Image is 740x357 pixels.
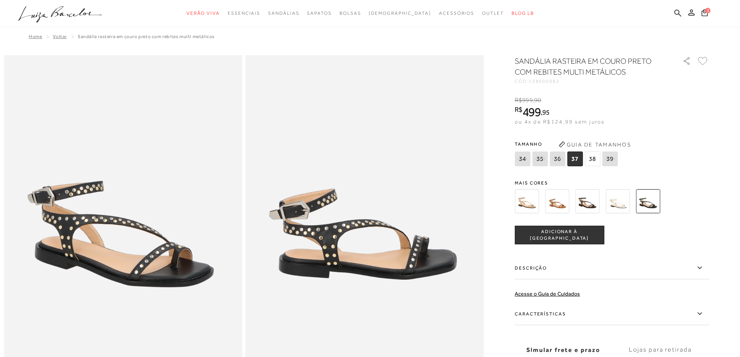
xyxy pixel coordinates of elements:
[541,109,550,116] i: ,
[439,6,474,21] a: noSubCategoriesText
[602,152,618,166] span: 39
[585,152,600,166] span: 38
[515,226,604,244] button: ADICIONAR À [GEOGRAPHIC_DATA]
[542,108,550,116] span: 95
[515,291,580,297] a: Acesse o Guia de Cuidados
[482,6,504,21] a: noSubCategoriesText
[699,9,710,19] button: 3
[545,189,569,213] img: SANDÁLIA RASTEIRA EM CAMURÇA CARAMELO COM REBITES MULTI METÁLICOS
[575,189,599,213] img: SANDÁLIA RASTEIRA EM COURO CAFÉ COM REBITES MULTI METÁLICOS
[515,257,709,279] label: Descrição
[340,6,361,21] a: noSubCategoriesText
[228,6,260,21] a: noSubCategoriesText
[515,138,620,150] span: Tamanho
[78,34,215,39] span: SANDÁLIA RASTEIRA EM COURO PRETO COM REBITES MULTI METÁLICOS
[186,10,220,16] span: Verão Viva
[522,97,533,104] span: 999
[439,10,474,16] span: Acessórios
[532,152,548,166] span: 35
[567,152,583,166] span: 37
[636,189,660,213] img: SANDÁLIA RASTEIRA EM COURO PRETO COM REBITES MULTI METÁLICOS
[53,34,67,39] a: Voltar
[515,106,522,113] i: R$
[369,10,431,16] span: [DEMOGRAPHIC_DATA]
[515,79,670,84] div: CÓD:
[534,97,541,104] span: 90
[705,8,710,13] span: 3
[512,6,534,21] a: BLOG LB
[340,10,361,16] span: Bolsas
[606,189,630,213] img: SANDÁLIA RASTEIRA EM COURO OFF WHITE COM REBITES MULTI METÁLICOS
[268,10,299,16] span: Sandálias
[515,189,539,213] img: SANDÁLIA RASTEIRA EM CAMURÇA BEGE COM REBITES MULTI METÁLICOS
[515,56,660,77] h1: SANDÁLIA RASTEIRA EM COURO PRETO COM REBITES MULTI METÁLICOS
[529,78,560,84] span: 138000082
[307,6,331,21] a: noSubCategoriesText
[515,152,530,166] span: 34
[556,138,634,151] button: Guia de Tamanhos
[522,105,541,119] span: 499
[533,97,542,104] i: ,
[186,6,220,21] a: noSubCategoriesText
[369,6,431,21] a: noSubCategoriesText
[228,10,260,16] span: Essenciais
[29,34,42,39] a: Home
[307,10,331,16] span: Sapatos
[482,10,504,16] span: Outlet
[512,10,534,16] span: BLOG LB
[515,97,522,104] i: R$
[550,152,565,166] span: 36
[515,228,604,242] span: ADICIONAR À [GEOGRAPHIC_DATA]
[268,6,299,21] a: noSubCategoriesText
[515,181,709,185] span: Mais cores
[515,303,709,325] label: Características
[515,118,604,125] span: ou 4x de R$124,99 sem juros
